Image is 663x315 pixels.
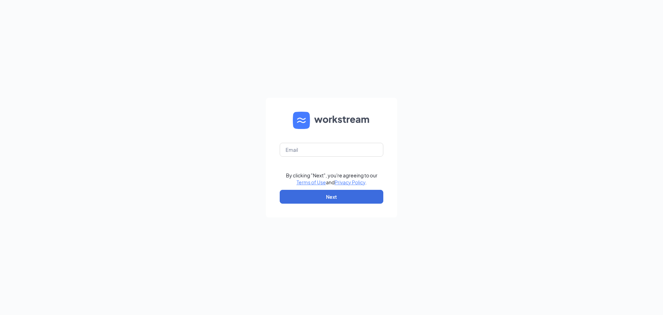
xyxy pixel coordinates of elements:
div: By clicking "Next", you're agreeing to our and . [286,172,377,186]
a: Terms of Use [297,179,326,185]
button: Next [280,190,383,204]
input: Email [280,143,383,157]
a: Privacy Policy [335,179,365,185]
img: WS logo and Workstream text [293,112,370,129]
